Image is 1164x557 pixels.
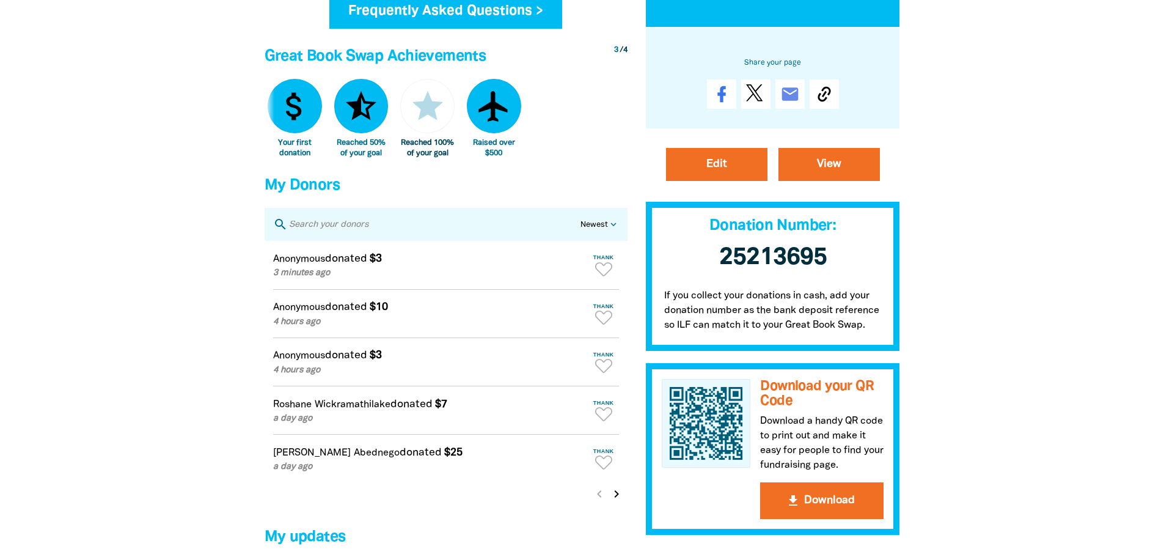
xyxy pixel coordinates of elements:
div: Reached 50% of your goal [334,138,389,158]
p: 4 hours ago [273,364,586,377]
button: Thank [588,298,619,330]
span: Thank [588,448,619,454]
button: Thank [588,249,619,281]
em: $25 [444,448,463,457]
span: My Donors [265,179,340,193]
em: [PERSON_NAME] [273,449,351,457]
em: $7 [435,399,447,409]
em: Anonymous [273,303,325,312]
i: attach_money [276,88,313,125]
div: Reached 100% of your goal [400,138,455,158]
i: get_app [786,493,800,508]
a: Post [741,79,771,108]
em: Anonymous [273,255,325,264]
span: Donation Number: [709,218,836,232]
div: Raised over $500 [467,138,521,158]
button: get_appDownload [760,482,884,519]
div: Your first donation [268,138,322,158]
a: View [778,147,880,180]
button: Copy Link [810,79,839,108]
em: Anonymous [273,352,325,360]
button: Thank [588,395,619,426]
span: Thank [588,352,619,358]
span: 25213695 [719,246,827,268]
span: Thank [588,400,619,406]
em: $3 [370,350,382,360]
span: donated [390,399,433,409]
i: airplanemode_active [475,88,512,125]
input: Search your donors [288,216,580,232]
button: Thank [588,443,619,474]
span: donated [325,254,367,264]
i: email [780,84,800,103]
button: Thank [588,347,619,378]
h4: Great Book Swap Achievements [265,45,628,69]
div: / 4 [614,45,628,56]
p: If you collect your donations in cash, add your donation number as the bank deposit reference so ... [646,276,900,350]
em: $10 [370,302,388,312]
span: My updates [265,530,346,544]
span: 3 [614,46,618,54]
h6: Share your page [665,56,880,70]
i: search [273,217,288,232]
a: Share [707,79,736,108]
span: donated [400,448,442,457]
span: Thank [588,254,619,260]
em: Abednego [354,449,400,457]
p: 4 hours ago [273,315,586,329]
i: star [409,88,446,125]
em: Roshane [273,400,312,409]
a: email [775,79,805,108]
span: Thank [588,303,619,309]
span: donated [325,350,367,360]
i: chevron_right [609,487,624,501]
button: Next page [608,485,625,503]
p: 3 minutes ago [273,267,586,280]
p: a day ago [273,412,586,426]
p: a day ago [273,460,586,474]
i: star_half [343,88,379,125]
h3: Download your QR Code [760,378,884,408]
a: Edit [666,147,767,180]
em: Wickramathilake [315,400,390,409]
span: donated [325,302,367,312]
div: Paginated content [265,241,628,510]
em: $3 [370,254,382,264]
